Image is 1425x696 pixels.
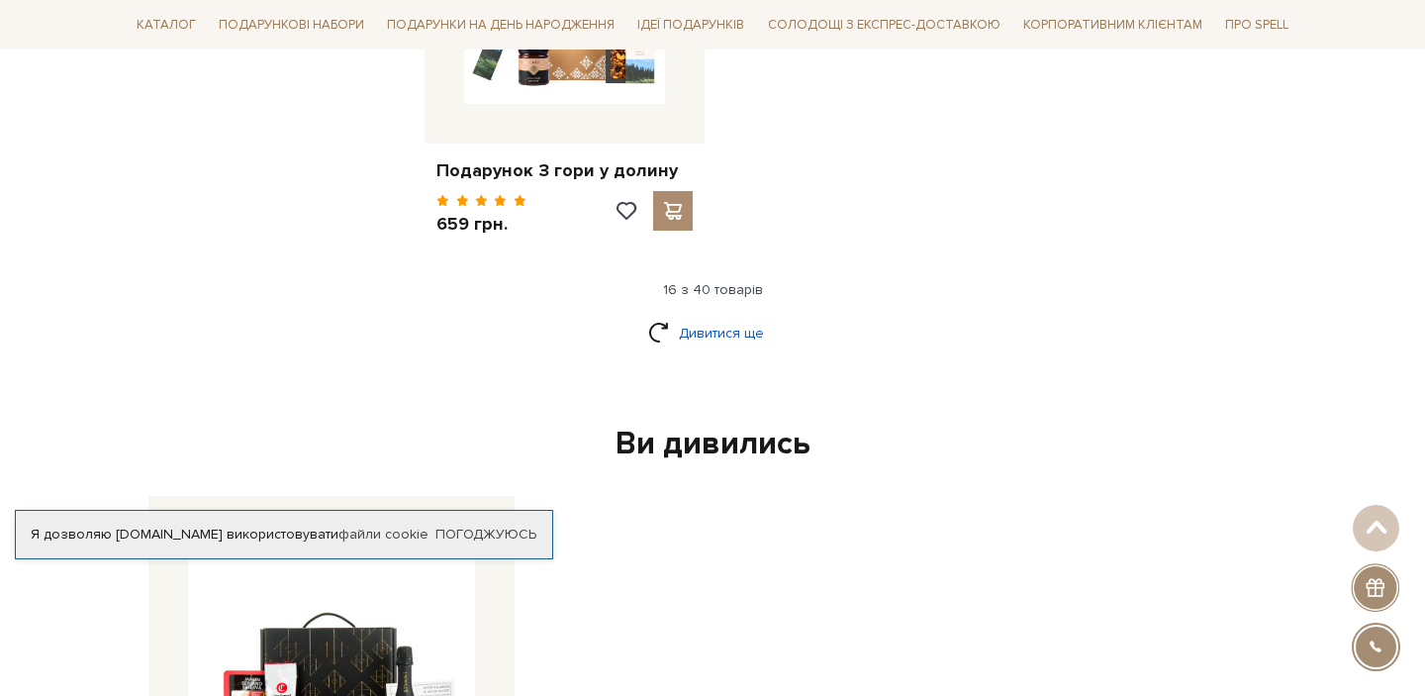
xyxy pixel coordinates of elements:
[648,316,777,350] a: Дивитися ще
[16,526,552,544] div: Я дозволяю [DOMAIN_NAME] використовувати
[760,8,1008,42] a: Солодощі з експрес-доставкою
[211,10,372,41] a: Подарункові набори
[379,10,622,41] a: Подарунки на День народження
[436,159,693,182] a: Подарунок З гори у долину
[435,526,536,544] a: Погоджуюсь
[141,424,1284,465] div: Ви дивились
[338,526,428,543] a: файли cookie
[1217,10,1296,41] a: Про Spell
[129,10,204,41] a: Каталог
[1015,10,1210,41] a: Корпоративним клієнтам
[121,281,1304,299] div: 16 з 40 товарів
[629,10,752,41] a: Ідеї подарунків
[436,213,526,236] p: 659 грн.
